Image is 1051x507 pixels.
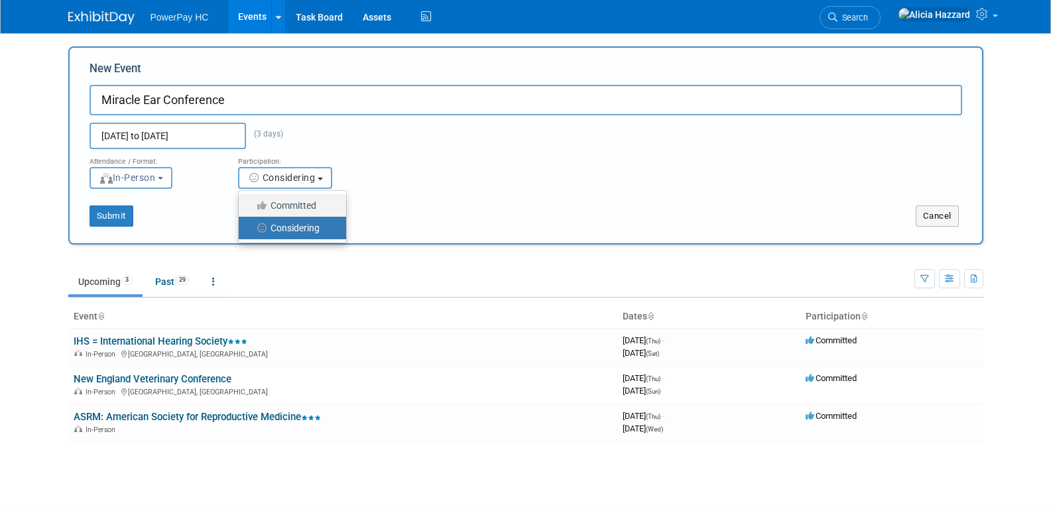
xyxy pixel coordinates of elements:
a: Sort by Participation Type [861,311,867,321]
button: Considering [238,167,332,189]
img: In-Person Event [74,425,82,432]
span: [DATE] [623,348,659,358]
span: (Thu) [646,375,660,382]
span: (Sat) [646,350,659,357]
input: Name of Trade Show / Conference [90,85,962,115]
a: Sort by Event Name [97,311,104,321]
button: Cancel [916,205,959,227]
input: Start Date - End Date [90,123,246,149]
label: Considering [245,219,333,237]
img: In-Person Event [74,388,82,394]
div: [GEOGRAPHIC_DATA], [GEOGRAPHIC_DATA] [74,386,612,396]
div: Participation: [238,149,367,166]
th: Dates [617,306,800,328]
div: Attendance / Format: [90,149,218,166]
span: [DATE] [623,423,663,433]
a: Upcoming3 [68,269,143,294]
a: New England Veterinary Conference [74,373,231,385]
th: Participation [800,306,983,328]
span: Committed [806,335,857,345]
img: In-Person Event [74,350,82,357]
span: [DATE] [623,386,660,396]
button: Submit [90,205,133,227]
span: 29 [175,275,190,285]
label: Committed [245,197,333,214]
a: Sort by Start Date [647,311,654,321]
span: PowerPay HC [151,12,209,23]
span: (3 days) [246,129,283,139]
span: (Thu) [646,337,660,345]
span: Considering [247,172,316,183]
a: Past29 [145,269,200,294]
img: Alicia Hazzard [898,7,971,22]
label: New Event [90,61,141,82]
span: - [662,373,664,383]
span: Search [837,13,868,23]
img: ExhibitDay [68,11,135,25]
a: Search [820,6,881,29]
span: In-Person [86,388,119,396]
button: In-Person [90,167,172,189]
span: (Sun) [646,388,660,395]
a: IHS = International Hearing Society [74,335,247,347]
span: (Thu) [646,413,660,420]
th: Event [68,306,617,328]
span: In-Person [99,172,156,183]
span: (Wed) [646,425,663,433]
div: [GEOGRAPHIC_DATA], [GEOGRAPHIC_DATA] [74,348,612,359]
span: [DATE] [623,373,664,383]
span: In-Person [86,350,119,359]
span: 3 [121,275,133,285]
span: [DATE] [623,411,664,421]
span: [DATE] [623,335,664,345]
span: - [662,335,664,345]
a: ASRM: American Society for Reproductive Medicine [74,411,321,423]
span: - [662,411,664,421]
span: In-Person [86,425,119,434]
span: Committed [806,411,857,421]
span: Committed [806,373,857,383]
